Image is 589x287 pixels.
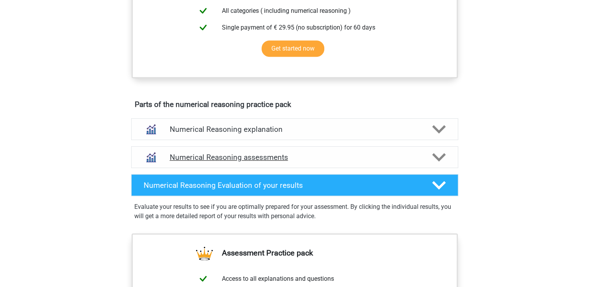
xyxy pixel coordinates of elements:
[262,40,324,57] a: Get started now
[128,118,461,140] a: explanations Numerical Reasoning explanation
[134,202,455,221] p: Evaluate your results to see if you are optimally prepared for your assessment. By clicking the i...
[135,100,455,109] h4: Parts of the numerical reasoning practice pack
[128,174,461,196] a: Numerical Reasoning Evaluation of your results
[128,146,461,168] a: assessments Numerical Reasoning assessments
[170,125,420,134] h4: Numerical Reasoning explanation
[141,119,161,139] img: numerical reasoning explanations
[144,181,420,190] h4: Numerical Reasoning Evaluation of your results
[170,153,420,162] h4: Numerical Reasoning assessments
[141,147,161,167] img: numerical reasoning assessments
